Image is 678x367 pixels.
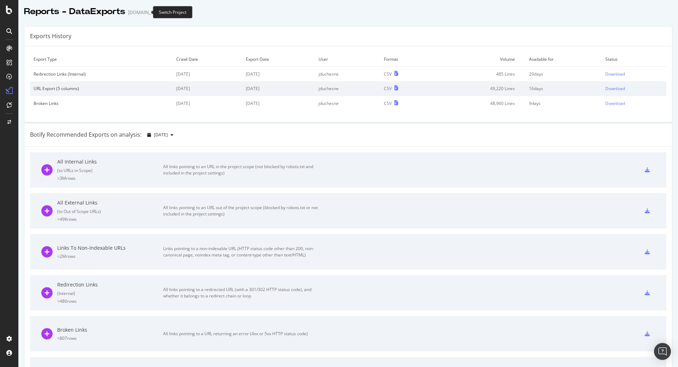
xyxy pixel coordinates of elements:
a: Download [605,71,663,77]
div: csv-export [645,290,650,295]
div: = 807 rows [57,335,163,341]
div: URL Export (5 columns) [34,85,169,91]
td: jduchesne [315,96,380,111]
div: [DOMAIN_NAME] [128,9,166,16]
div: All links pointing to an URL out of the project scope (blocked by robots.txt or not included in t... [163,205,322,217]
div: CSV [384,71,392,77]
td: 29 days [525,67,602,82]
td: [DATE] [242,67,315,82]
div: ( to URLs in Scope ) [57,167,163,173]
td: 48,960 Lines [432,96,525,111]
div: All links pointing to an URL in the project scope (not blocked by robots.txt and included in the ... [163,164,322,176]
div: csv-export [645,167,650,172]
a: Download [605,85,663,91]
td: 16 days [525,81,602,96]
div: Botify Recommended Exports on analysis: [30,131,142,139]
div: = 2M rows [57,253,163,259]
div: Download [605,85,625,91]
td: [DATE] [173,81,242,96]
a: Download [605,100,663,106]
td: Volume [432,52,525,67]
td: Status [602,52,666,67]
td: 485 Lines [432,67,525,82]
div: Reports - DataExports [24,6,125,18]
div: Redirection Links (Internal) [34,71,169,77]
td: Export Type [30,52,173,67]
div: ( to Out of Scope URLs ) [57,208,163,214]
div: = 49K rows [57,216,163,222]
td: [DATE] [173,96,242,111]
div: CSV [384,85,392,91]
td: User [315,52,380,67]
div: All links pointing to a redirected URL (with a 301/302 HTTP status code), and whether it belongs ... [163,286,322,299]
td: [DATE] [242,81,315,96]
td: [DATE] [173,67,242,82]
div: Broken Links [34,100,169,106]
div: Open Intercom Messenger [654,343,671,360]
div: Links pointing to a non-indexable URL (HTTP status code other than 200, non-canonical page, noind... [163,245,322,258]
div: All External Links [57,199,163,206]
td: Available for [525,52,602,67]
div: Redirection Links [57,281,163,288]
div: ( Internal ) [57,290,163,296]
td: 49,220 Lines [432,81,525,96]
td: Export Date [242,52,315,67]
td: jduchesne [315,81,380,96]
div: Links To Non-Indexable URLs [57,244,163,251]
div: Exports History [30,32,71,40]
td: jduchesne [315,67,380,82]
div: csv-export [645,249,650,254]
div: csv-export [645,208,650,213]
span: 2025 Sep. 26th [154,132,168,138]
td: Crawl Date [173,52,242,67]
button: [DATE] [144,129,176,141]
div: = 480 rows [57,298,163,304]
div: All links pointing to a URL returning an error (4xx or 5xx HTTP status code) [163,331,322,337]
div: All Internal Links [57,158,163,165]
div: Download [605,100,625,106]
div: csv-export [645,331,650,336]
div: Download [605,71,625,77]
div: Switch Project [153,6,192,18]
td: [DATE] [242,96,315,111]
td: Format [380,52,432,67]
div: Broken Links [57,326,163,333]
td: 9 days [525,96,602,111]
div: CSV [384,100,392,106]
div: = 3M rows [57,175,163,181]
